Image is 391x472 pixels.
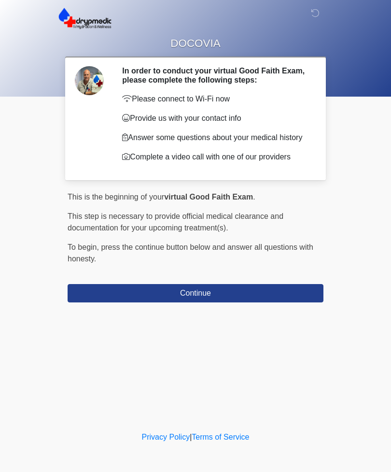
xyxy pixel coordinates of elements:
[122,66,309,85] h2: In order to conduct your virtual Good Faith Exam, please complete the following steps:
[60,35,331,53] h1: DOCOVIA
[190,433,192,441] a: |
[192,433,249,441] a: Terms of Service
[68,243,101,251] span: To begin,
[122,151,309,163] p: Complete a video call with one of our providers
[58,7,112,29] img: DrypMedic IV Hydration & Wellness Logo
[142,433,190,441] a: Privacy Policy
[122,113,309,124] p: Provide us with your contact info
[253,193,255,201] span: .
[122,132,309,143] p: Answer some questions about your medical history
[75,66,104,95] img: Agent Avatar
[68,212,283,232] span: This step is necessary to provide official medical clearance and documentation for your upcoming ...
[68,284,323,302] button: Continue
[68,243,313,263] span: press the continue button below and answer all questions with honesty.
[164,193,253,201] strong: virtual Good Faith Exam
[122,93,309,105] p: Please connect to Wi-Fi now
[68,193,164,201] span: This is the beginning of your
